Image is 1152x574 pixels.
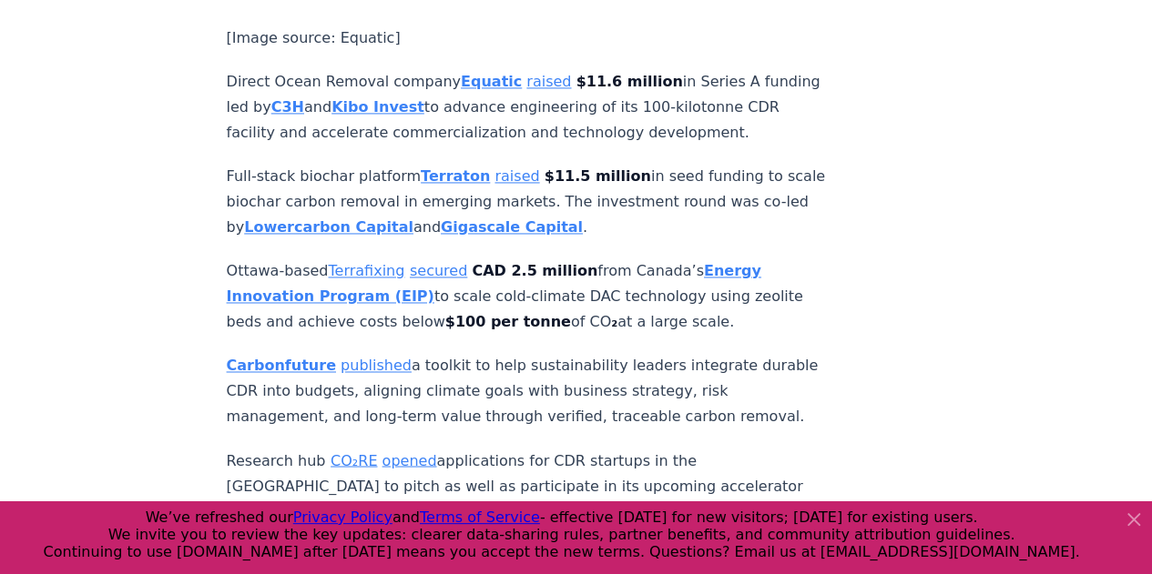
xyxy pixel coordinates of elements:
a: Lowercarbon Capital [244,218,413,236]
a: Energy Innovation Program (EIP) [227,262,761,305]
p: [Image source: Equatic] [227,25,830,51]
a: CO₂RE [331,451,377,468]
a: raised [526,73,571,90]
a: raised [494,167,539,185]
a: C3H [271,98,304,116]
a: Terrafixing [328,262,404,279]
a: Gigascale Capital [441,218,583,236]
a: Kibo Invest [331,98,424,116]
strong: ₂ [611,313,617,330]
a: Carbonfuture [227,357,336,374]
a: Terraton [421,167,490,185]
strong: $11.6 million [576,73,682,90]
p: Ottawa-based from Canada’s to scale cold-climate DAC technology using zeolite beds and achieve co... [227,258,830,335]
p: Direct Ocean Removal company in Series A funding led by and to advance engineering of its 100-kil... [227,69,830,146]
strong: CAD 2.5 million [472,262,597,279]
a: opened [382,451,437,468]
p: a toolkit to help sustainability leaders integrate durable CDR into budgets, aligning climate goa... [227,353,830,429]
a: Equatic [461,73,522,90]
a: published [341,357,412,374]
p: Research hub applications for CDR startups in the [GEOGRAPHIC_DATA] to pitch as well as participa... [227,448,830,549]
strong: $11.5 million [545,167,651,185]
p: Full-stack biochar platform in seed funding to scale biochar carbon removal in emerging markets. ... [227,164,830,240]
a: secured [410,262,467,279]
strong: $100 per tonne [445,313,571,330]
